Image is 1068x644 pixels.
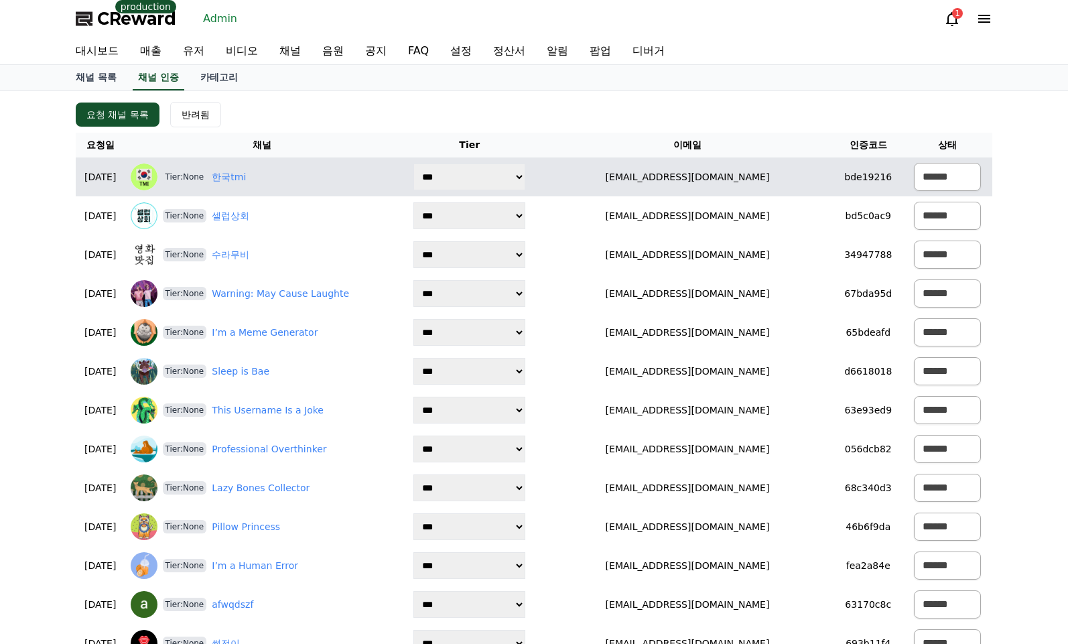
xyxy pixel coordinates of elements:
[212,442,326,456] a: Professional Overthinker
[834,546,902,585] td: fea2a84e
[952,8,963,19] div: 1
[541,313,834,352] td: [EMAIL_ADDRESS][DOMAIN_NAME]
[163,365,207,378] span: Tier:None
[834,585,902,624] td: 63170c8c
[541,507,834,546] td: [EMAIL_ADDRESS][DOMAIN_NAME]
[173,425,257,458] a: Settings
[212,287,349,301] a: Warning: May Cause Laughte
[81,326,120,340] p: [DATE]
[111,446,151,456] span: Messages
[131,241,157,268] img: 수라무비
[131,202,157,229] img: 셀럽상회
[81,209,120,223] p: [DATE]
[834,507,902,546] td: 46b6f9da
[163,481,207,495] span: Tier:None
[215,38,269,64] a: 비디오
[182,108,210,121] div: 반려됨
[312,38,354,64] a: 음원
[81,481,120,495] p: [DATE]
[579,38,622,64] a: 팝업
[212,559,298,573] a: I’m a Human Error
[212,520,280,534] a: Pillow Princess
[131,319,157,346] img: I’m a Meme Generator
[834,196,902,235] td: bd5c0ac9
[944,11,960,27] a: 1
[399,133,541,157] th: Tier
[541,585,834,624] td: [EMAIL_ADDRESS][DOMAIN_NAME]
[354,38,397,64] a: 공지
[190,65,249,90] a: 카테고리
[81,287,120,301] p: [DATE]
[65,38,129,64] a: 대시보드
[834,430,902,468] td: 056dcb82
[440,38,482,64] a: 설정
[81,442,120,456] p: [DATE]
[34,445,58,456] span: Home
[212,170,246,184] a: 한국tmi
[902,133,992,157] th: 상태
[198,445,231,456] span: Settings
[834,235,902,274] td: 34947788
[212,403,324,417] a: This Username Is a Joke
[163,287,207,300] span: Tier:None
[81,365,120,379] p: [DATE]
[834,157,902,196] td: bde19216
[65,65,127,90] a: 채널 목록
[97,8,176,29] span: CReward
[81,598,120,612] p: [DATE]
[81,170,120,184] p: [DATE]
[81,403,120,417] p: [DATE]
[81,248,120,262] p: [DATE]
[131,164,157,190] img: 한국tmi
[541,157,834,196] td: [EMAIL_ADDRESS][DOMAIN_NAME]
[541,133,834,157] th: 이메일
[541,430,834,468] td: [EMAIL_ADDRESS][DOMAIN_NAME]
[541,274,834,313] td: [EMAIL_ADDRESS][DOMAIN_NAME]
[541,196,834,235] td: [EMAIL_ADDRESS][DOMAIN_NAME]
[163,442,207,456] span: Tier:None
[482,38,536,64] a: 정산서
[834,313,902,352] td: 65bdeafd
[131,280,157,307] img: Warning: May Cause Laughte
[541,391,834,430] td: [EMAIL_ADDRESS][DOMAIN_NAME]
[541,352,834,391] td: [EMAIL_ADDRESS][DOMAIN_NAME]
[834,133,902,157] th: 인증코드
[131,474,157,501] img: Lazy Bones Collector
[163,520,207,533] span: Tier:None
[198,8,243,29] a: Admin
[163,248,207,261] span: Tier:None
[163,326,207,339] span: Tier:None
[163,170,207,184] span: Tier:None
[129,38,172,64] a: 매출
[212,248,249,262] a: 수라무비
[541,546,834,585] td: [EMAIL_ADDRESS][DOMAIN_NAME]
[81,520,120,534] p: [DATE]
[131,591,157,618] img: afwqdszf
[212,326,318,340] a: I’m a Meme Generator
[133,65,184,90] a: 채널 인증
[4,425,88,458] a: Home
[76,103,159,127] button: 요청 채널 목록
[622,38,675,64] a: 디버거
[131,397,157,424] img: This Username Is a Joke
[834,274,902,313] td: 67bda95d
[163,559,207,572] span: Tier:None
[397,38,440,64] a: FAQ
[131,552,157,579] img: I’m a Human Error
[541,468,834,507] td: [EMAIL_ADDRESS][DOMAIN_NAME]
[212,481,310,495] a: Lazy Bones Collector
[131,513,157,540] img: Pillow Princess
[269,38,312,64] a: 채널
[76,8,176,29] a: CReward
[76,133,125,157] th: 요청일
[131,436,157,462] img: Professional Overthinker
[541,235,834,274] td: [EMAIL_ADDRESS][DOMAIN_NAME]
[81,559,120,573] p: [DATE]
[88,425,173,458] a: Messages
[212,598,253,612] a: afwqdszf
[125,133,399,157] th: 채널
[86,108,149,121] div: 요청 채널 목록
[170,102,221,127] button: 반려됨
[212,209,249,223] a: 셀럽상회
[131,358,157,385] img: Sleep is Bae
